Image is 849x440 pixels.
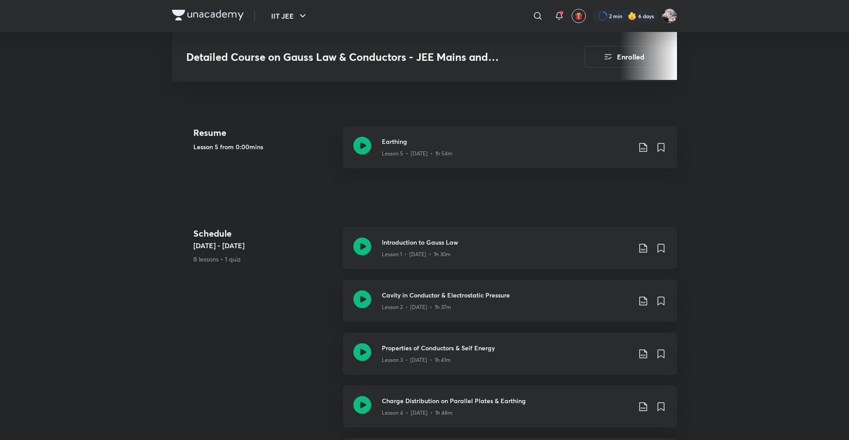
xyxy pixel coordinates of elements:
p: Lesson 1 • [DATE] • 1h 30m [382,250,451,258]
h3: Earthing [382,137,631,146]
h3: Charge Distribution on Parallel Plates & Earthing [382,396,631,405]
h3: Properties of Conductors & Self Energy [382,343,631,353]
img: streak [628,12,637,20]
a: EarthingLesson 5 • [DATE] • 1h 54m [343,126,677,179]
a: Charge Distribution on Parallel Plates & EarthingLesson 4 • [DATE] • 1h 48m [343,385,677,438]
p: 8 lessons • 1 quiz [193,254,336,264]
img: Company Logo [172,10,244,20]
h3: Introduction to Gauss Law [382,238,631,247]
h5: Lesson 5 from 0:00mins [193,142,336,151]
button: IIT JEE [266,7,313,25]
a: Properties of Conductors & Self EnergyLesson 3 • [DATE] • 1h 41m [343,333,677,385]
p: Lesson 5 • [DATE] • 1h 54m [382,150,453,158]
h5: [DATE] - [DATE] [193,240,336,251]
a: Cavity in Conductor & Electrostatic PressureLesson 2 • [DATE] • 1h 37m [343,280,677,333]
h4: Resume [193,126,336,139]
img: avatar [575,12,583,20]
a: Introduction to Gauss LawLesson 1 • [DATE] • 1h 30m [343,227,677,280]
button: Enrolled [585,46,663,67]
img: Navin Raj [662,8,677,24]
p: Lesson 4 • [DATE] • 1h 48m [382,409,453,417]
a: Company Logo [172,10,244,23]
h4: Schedule [193,227,336,240]
button: avatar [572,9,586,23]
p: Lesson 2 • [DATE] • 1h 37m [382,303,451,311]
h3: Cavity in Conductor & Electrostatic Pressure [382,290,631,300]
p: Lesson 3 • [DATE] • 1h 41m [382,356,451,364]
h3: Detailed Course on Gauss Law & Conductors - JEE Mains and Advanced [186,51,534,63]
